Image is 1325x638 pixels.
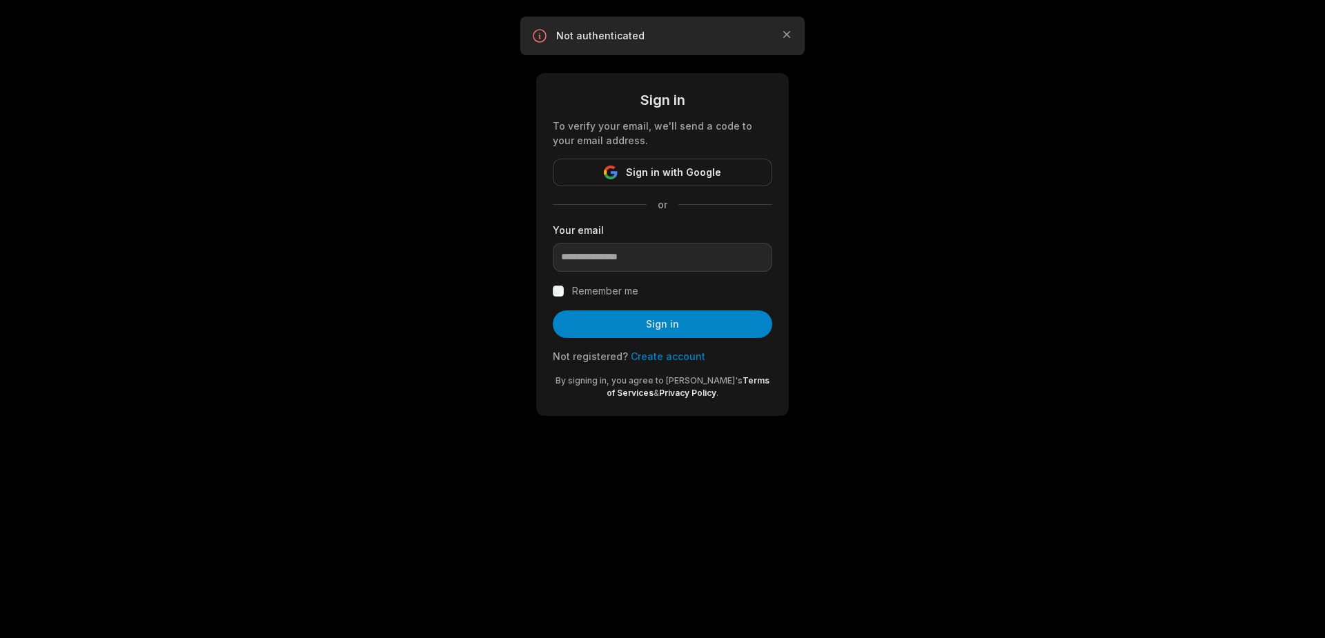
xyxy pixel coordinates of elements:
[553,159,772,186] button: Sign in with Google
[654,388,659,398] span: &
[553,223,772,237] label: Your email
[626,164,721,181] span: Sign in with Google
[556,29,769,43] p: Not authenticated
[572,283,638,299] label: Remember me
[631,350,705,362] a: Create account
[553,350,628,362] span: Not registered?
[553,310,772,338] button: Sign in
[716,388,718,398] span: .
[659,388,716,398] a: Privacy Policy
[553,90,772,110] div: Sign in
[553,119,772,148] div: To verify your email, we'll send a code to your email address.
[556,375,743,386] span: By signing in, you agree to [PERSON_NAME]'s
[647,197,678,212] span: or
[607,375,769,398] a: Terms of Services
